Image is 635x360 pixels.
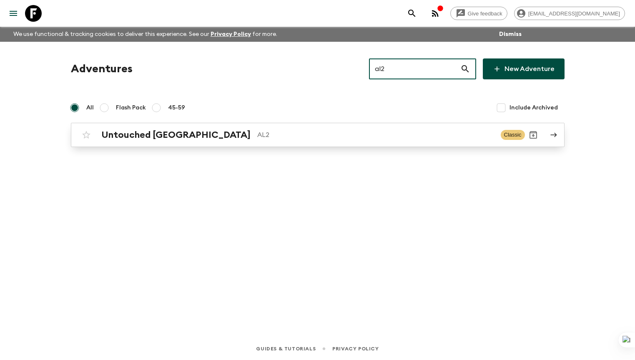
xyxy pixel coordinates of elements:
span: 45-59 [168,104,185,112]
a: Privacy Policy [332,344,379,353]
span: Give feedback [463,10,507,17]
h1: Adventures [71,61,133,77]
a: Privacy Policy [211,31,251,37]
span: All [86,104,94,112]
a: Give feedback [450,7,507,20]
div: [EMAIL_ADDRESS][DOMAIN_NAME] [514,7,625,20]
h2: Untouched [GEOGRAPHIC_DATA] [101,129,251,140]
p: We use functional & tracking cookies to deliver this experience. See our for more. [10,27,281,42]
span: Classic [501,130,525,140]
button: Archive [525,127,542,143]
a: Guides & Tutorials [256,344,316,353]
p: AL2 [257,130,494,140]
button: Dismiss [497,28,524,40]
button: search adventures [404,5,420,22]
button: menu [5,5,22,22]
a: Untouched [GEOGRAPHIC_DATA]AL2ClassicArchive [71,123,565,147]
span: Flash Pack [116,104,146,112]
input: e.g. AR1, Argentina [369,57,460,81]
a: New Adventure [483,58,565,79]
span: [EMAIL_ADDRESS][DOMAIN_NAME] [524,10,625,17]
span: Include Archived [510,104,558,112]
